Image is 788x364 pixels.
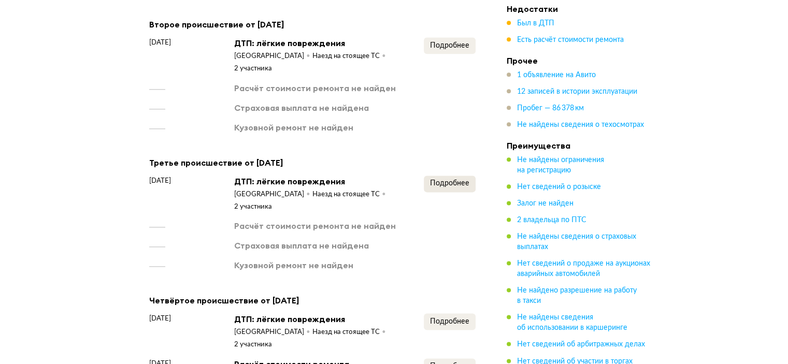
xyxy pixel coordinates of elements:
span: Нет сведений о продаже на аукционах аварийных автомобилей [517,260,650,278]
div: Четвёртое происшествие от [DATE] [149,294,476,307]
span: 12 записей в истории эксплуатации [517,89,637,96]
span: Был в ДТП [517,20,554,27]
h4: Прочее [507,56,652,66]
div: Наезд на стоящее ТС [312,328,388,337]
div: [GEOGRAPHIC_DATA] [234,52,312,61]
div: Расчёт стоимости ремонта не найден [234,82,396,94]
span: Не найдено разрешение на работу в такси [517,287,637,305]
div: ДТП: лёгкие повреждения [234,176,424,187]
div: [GEOGRAPHIC_DATA] [234,328,312,337]
span: [DATE] [149,313,171,324]
div: 2 участника [234,202,272,212]
div: 2 участника [234,64,272,74]
span: 1 объявление на Авито [517,72,596,79]
div: 2 участника [234,340,272,350]
span: Нет сведений об арбитражных делах [517,341,645,348]
span: [DATE] [149,37,171,48]
h4: Преимущества [507,141,652,151]
span: Не найдены сведения об использовании в каршеринге [517,314,627,332]
div: Третье происшествие от [DATE] [149,156,476,169]
div: Страховая выплата не найдена [234,240,369,251]
button: Подробнее [424,37,476,54]
div: Кузовной ремонт не найден [234,259,353,271]
span: 2 владельца по ПТС [517,217,586,224]
div: Кузовной ремонт не найден [234,122,353,133]
span: [DATE] [149,176,171,186]
span: Подробнее [430,42,469,49]
div: [GEOGRAPHIC_DATA] [234,190,312,199]
div: Второе происшествие от [DATE] [149,18,476,31]
div: ДТП: лёгкие повреждения [234,37,424,49]
div: ДТП: лёгкие повреждения [234,313,424,325]
span: Пробег — 86 378 км [517,105,584,112]
div: Наезд на стоящее ТС [312,52,388,61]
div: Наезд на стоящее ТС [312,190,388,199]
span: Не найдены ограничения на регистрацию [517,157,604,174]
span: Есть расчёт стоимости ремонта [517,37,624,44]
button: Подробнее [424,313,476,330]
span: Подробнее [430,180,469,187]
span: Нет сведений о розыске [517,184,601,191]
span: Не найдены сведения о страховых выплатах [517,234,636,251]
span: Не найдены сведения о техосмотрах [517,122,644,129]
h4: Недостатки [507,4,652,14]
button: Подробнее [424,176,476,192]
span: Залог не найден [517,200,574,208]
span: Подробнее [430,318,469,325]
div: Страховая выплата не найдена [234,102,369,113]
div: Расчёт стоимости ремонта не найден [234,220,396,231]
